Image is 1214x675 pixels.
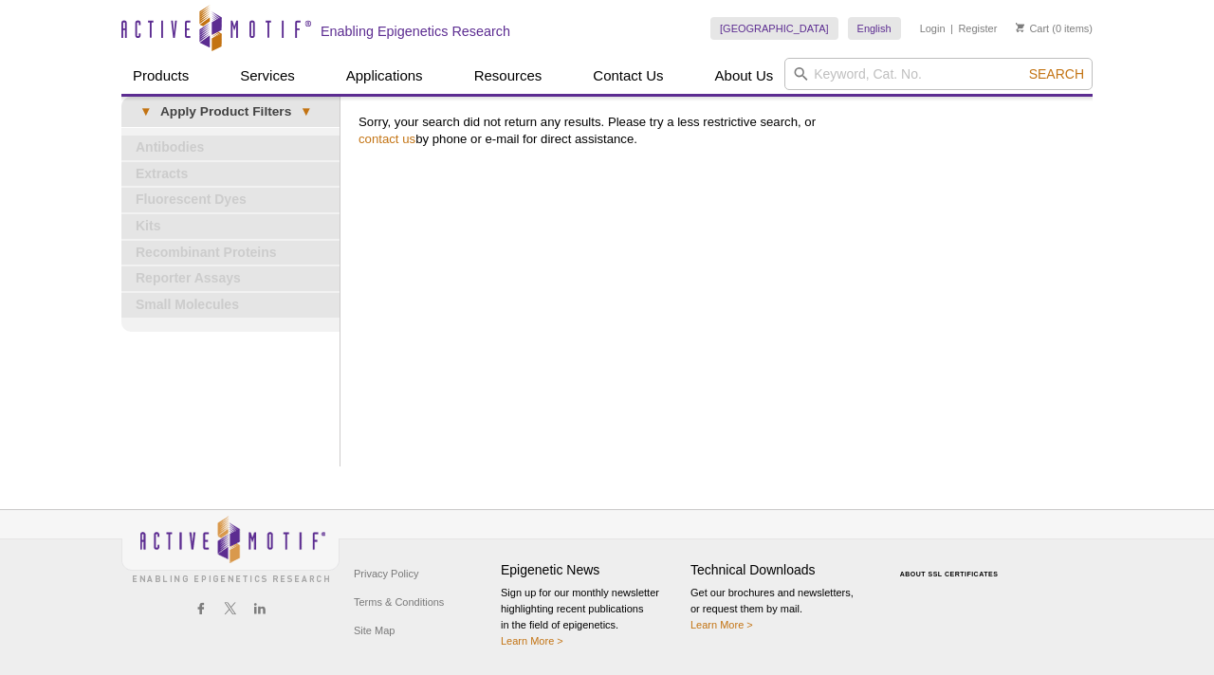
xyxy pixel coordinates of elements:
[900,571,999,577] a: ABOUT SSL CERTIFICATES
[359,132,415,146] a: contact us
[690,562,871,578] h4: Technical Downloads
[121,162,340,187] a: Extracts
[121,97,340,127] a: ▾Apply Product Filters▾
[501,562,681,578] h4: Epigenetic News
[690,585,871,633] p: Get our brochures and newsletters, or request them by mail.
[121,214,340,239] a: Kits
[121,293,340,318] a: Small Molecules
[349,559,423,588] a: Privacy Policy
[784,58,1093,90] input: Keyword, Cat. No.
[1023,65,1090,82] button: Search
[291,103,321,120] span: ▾
[848,17,901,40] a: English
[121,510,340,587] img: Active Motif,
[121,188,340,212] a: Fluorescent Dyes
[463,58,554,94] a: Resources
[710,17,838,40] a: [GEOGRAPHIC_DATA]
[1016,23,1024,32] img: Your Cart
[321,23,510,40] h2: Enabling Epigenetics Research
[131,103,160,120] span: ▾
[121,136,340,160] a: Antibodies
[121,58,200,94] a: Products
[920,22,946,35] a: Login
[1016,22,1049,35] a: Cart
[121,241,340,265] a: Recombinant Proteins
[501,635,563,647] a: Learn More >
[704,58,785,94] a: About Us
[581,58,674,94] a: Contact Us
[349,588,449,616] a: Terms & Conditions
[880,543,1022,585] table: Click to Verify - This site chose Symantec SSL for secure e-commerce and confidential communicati...
[1016,17,1093,40] li: (0 items)
[501,585,681,649] p: Sign up for our monthly newsletter highlighting recent publications in the field of epigenetics.
[958,22,997,35] a: Register
[359,114,1083,148] p: Sorry, your search did not return any results. Please try a less restrictive search, or by phone ...
[349,616,399,645] a: Site Map
[335,58,434,94] a: Applications
[690,619,753,630] a: Learn More >
[229,58,306,94] a: Services
[121,266,340,291] a: Reporter Assays
[950,17,953,40] li: |
[1029,66,1084,82] span: Search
